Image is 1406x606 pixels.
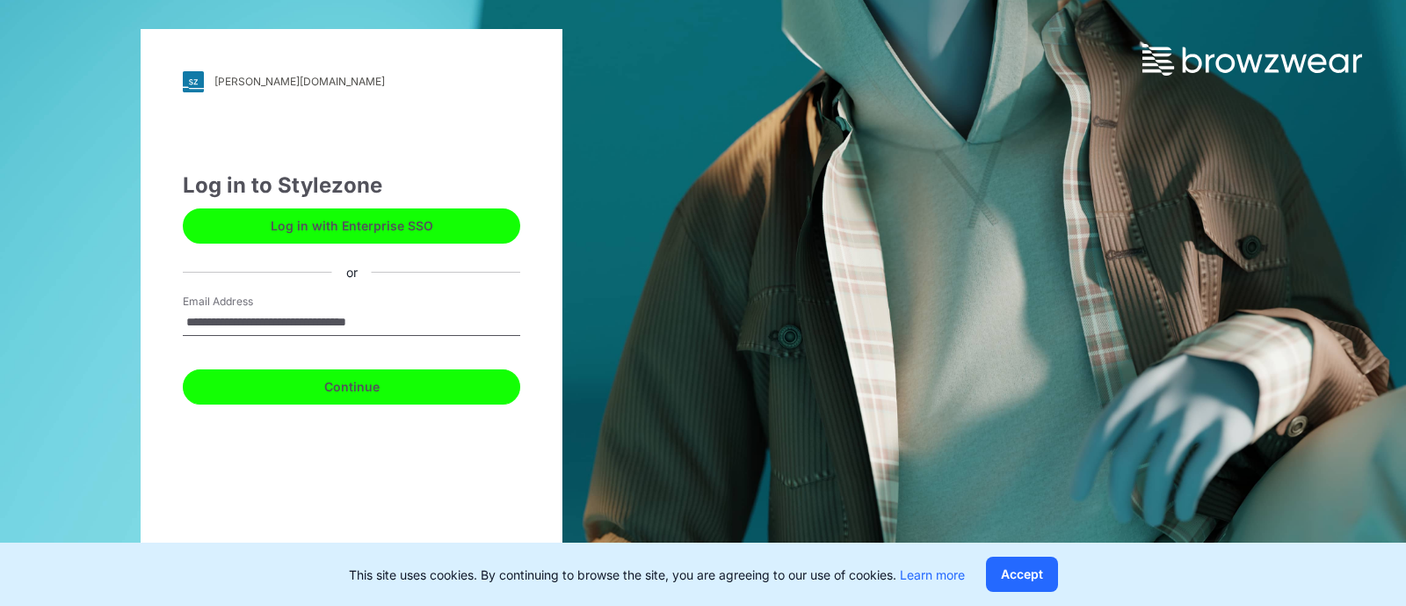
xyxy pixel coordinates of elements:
[214,75,385,88] div: [PERSON_NAME][DOMAIN_NAME]
[986,557,1058,592] button: Accept
[183,208,520,244] button: Log in with Enterprise SSO
[183,170,520,201] div: Log in to Stylezone
[183,71,520,92] a: [PERSON_NAME][DOMAIN_NAME]
[183,294,306,310] label: Email Address
[183,369,520,405] button: Continue
[900,567,965,582] a: Learn more
[1142,44,1362,76] img: browzwear-logo.73288ffb.svg
[349,566,965,584] p: This site uses cookies. By continuing to browse the site, you are agreeing to our use of cookies.
[332,263,372,281] div: or
[183,71,204,92] img: svg+xml;base64,PHN2ZyB3aWR0aD0iMjgiIGhlaWdodD0iMjgiIHZpZXdCb3g9IjAgMCAyOCAyOCIgZmlsbD0ibm9uZSIgeG...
